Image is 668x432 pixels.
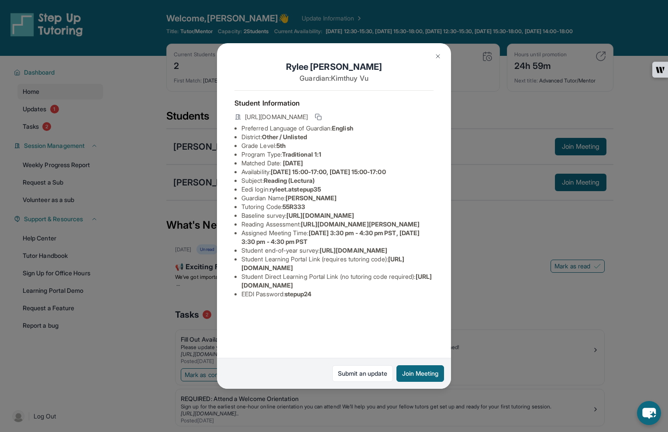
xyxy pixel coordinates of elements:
[241,255,434,272] li: Student Learning Portal Link (requires tutoring code) :
[285,290,312,298] span: stepup24
[332,124,353,132] span: English
[313,112,324,122] button: Copy link
[241,246,434,255] li: Student end-of-year survey :
[241,202,434,211] li: Tutoring Code :
[241,124,434,133] li: Preferred Language of Guardian:
[245,113,308,121] span: [URL][DOMAIN_NAME]
[241,133,434,141] li: District:
[286,212,354,219] span: [URL][DOMAIN_NAME]
[396,365,444,382] button: Join Meeting
[234,61,434,73] h1: Rylee [PERSON_NAME]
[271,168,386,175] span: [DATE] 15:00-17:00, [DATE] 15:00-17:00
[282,203,305,210] span: 55R333
[282,151,321,158] span: Traditional 1:1
[241,168,434,176] li: Availability:
[241,290,434,298] li: EEDI Password :
[283,159,303,167] span: [DATE]
[262,133,307,141] span: Other / Unlisted
[241,159,434,168] li: Matched Date:
[241,272,434,290] li: Student Direct Learning Portal Link (no tutoring code required) :
[241,176,434,185] li: Subject :
[241,211,434,220] li: Baseline survey :
[234,98,434,108] h4: Student Information
[234,73,434,83] p: Guardian: Kimthuy Vu
[241,150,434,159] li: Program Type:
[264,177,315,184] span: Reading (Lectura)
[332,365,393,382] a: Submit an update
[241,194,434,202] li: Guardian Name :
[241,185,434,194] li: Eedi login :
[241,141,434,150] li: Grade Level:
[241,220,434,229] li: Reading Assessment :
[637,401,661,425] button: chat-button
[320,247,387,254] span: [URL][DOMAIN_NAME]
[241,229,434,246] li: Assigned Meeting Time :
[286,194,337,202] span: [PERSON_NAME]
[241,229,420,245] span: [DATE] 3:30 pm - 4:30 pm PST, [DATE] 3:30 pm - 4:30 pm PST
[301,220,420,228] span: [URL][DOMAIN_NAME][PERSON_NAME]
[434,53,441,60] img: Close Icon
[270,185,321,193] span: ryleet.atstepup35
[276,142,286,149] span: 5th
